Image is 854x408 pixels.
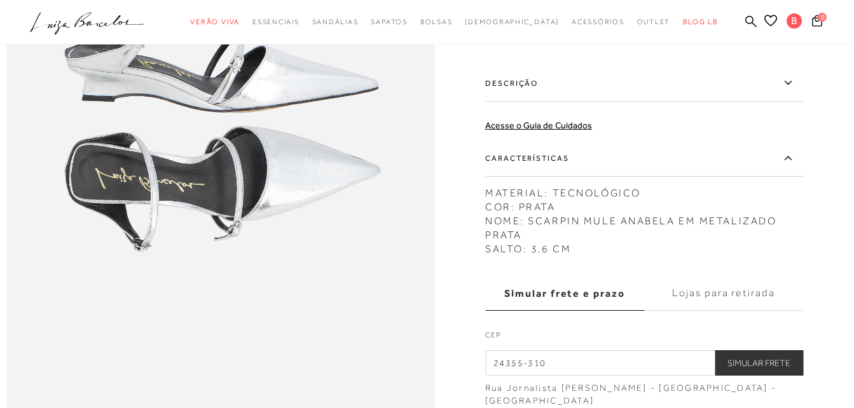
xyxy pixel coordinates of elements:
[485,140,803,177] label: Características
[715,350,803,376] button: Simular Frete
[808,14,826,31] button: 0
[644,276,803,311] label: Lojas para retirada
[485,65,803,102] label: Descrição
[190,18,240,25] span: Verão Viva
[465,18,559,25] span: [DEMOGRAPHIC_DATA]
[252,10,300,34] a: noSubCategoriesText
[420,10,453,34] a: noSubCategoriesText
[485,350,803,376] input: CEP
[637,18,671,25] span: Outlet
[781,13,808,32] button: B
[420,18,453,25] span: Bolsas
[683,18,717,25] span: BLOG LB
[312,10,359,34] a: noSubCategoriesText
[312,18,359,25] span: Sandálias
[485,276,644,311] label: Simular frete e prazo
[485,120,592,130] a: Acesse o Guia de Cuidados
[683,10,717,34] a: BLOG LB
[485,180,803,256] div: MATERIAL: TECNOLÓGICO COR: PRATA NOME: SCARPIN MULE ANABELA EM METALIZADO PRATA SALTO: 3,6 CM
[572,18,624,25] span: Acessórios
[371,18,407,25] span: Sapatos
[572,10,624,34] a: noSubCategoriesText
[485,382,803,407] div: Rua Jornalista [PERSON_NAME] - [GEOGRAPHIC_DATA] - [GEOGRAPHIC_DATA]
[818,13,827,22] span: 0
[371,10,407,34] a: noSubCategoriesText
[787,13,802,29] span: B
[190,10,240,34] a: noSubCategoriesText
[637,10,671,34] a: noSubCategoriesText
[485,329,803,347] label: CEP
[252,18,300,25] span: Essenciais
[465,10,559,34] a: noSubCategoriesText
